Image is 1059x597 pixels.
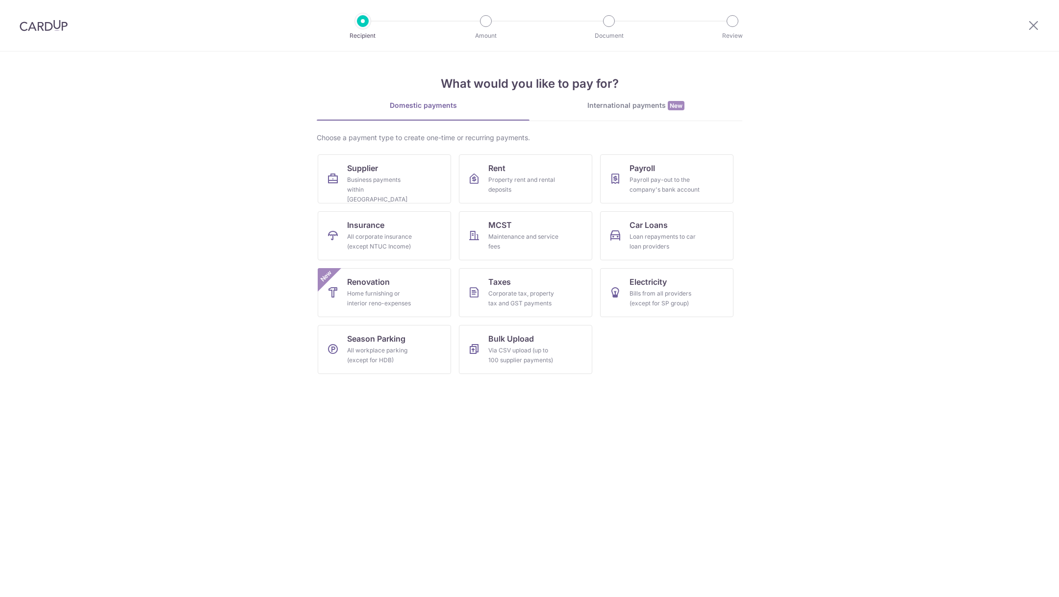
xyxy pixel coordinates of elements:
div: Loan repayments to car loan providers [630,232,700,251]
div: Domestic payments [317,100,529,110]
a: SupplierBusiness payments within [GEOGRAPHIC_DATA] [318,154,451,203]
p: Document [573,31,645,41]
a: Bulk UploadVia CSV upload (up to 100 supplier payments) [459,325,592,374]
div: Corporate tax, property tax and GST payments [488,289,559,308]
span: Electricity [630,276,667,288]
div: International payments [529,100,742,111]
span: Renovation [347,276,390,288]
span: Insurance [347,219,384,231]
p: Review [696,31,769,41]
span: Season Parking [347,333,405,345]
div: All corporate insurance (except NTUC Income) [347,232,418,251]
div: Maintenance and service fees [488,232,559,251]
a: RenovationHome furnishing or interior reno-expensesNew [318,268,451,317]
a: ElectricityBills from all providers (except for SP group) [600,268,733,317]
span: Rent [488,162,505,174]
span: Payroll [630,162,655,174]
a: PayrollPayroll pay-out to the company's bank account [600,154,733,203]
div: Choose a payment type to create one-time or recurring payments. [317,133,742,143]
span: Taxes [488,276,511,288]
span: Bulk Upload [488,333,534,345]
p: Amount [450,31,522,41]
span: Supplier [347,162,378,174]
span: New [668,101,684,110]
div: Payroll pay-out to the company's bank account [630,175,700,195]
a: Car LoansLoan repayments to car loan providers [600,211,733,260]
a: RentProperty rent and rental deposits [459,154,592,203]
span: New [318,268,334,284]
div: Via CSV upload (up to 100 supplier payments) [488,346,559,365]
div: Business payments within [GEOGRAPHIC_DATA] [347,175,418,204]
a: Season ParkingAll workplace parking (except for HDB) [318,325,451,374]
a: InsuranceAll corporate insurance (except NTUC Income) [318,211,451,260]
a: TaxesCorporate tax, property tax and GST payments [459,268,592,317]
div: Home furnishing or interior reno-expenses [347,289,418,308]
div: Bills from all providers (except for SP group) [630,289,700,308]
span: Car Loans [630,219,668,231]
span: MCST [488,219,512,231]
img: CardUp [20,20,68,31]
h4: What would you like to pay for? [317,75,742,93]
a: MCSTMaintenance and service fees [459,211,592,260]
div: Property rent and rental deposits [488,175,559,195]
p: Recipient [327,31,399,41]
div: All workplace parking (except for HDB) [347,346,418,365]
